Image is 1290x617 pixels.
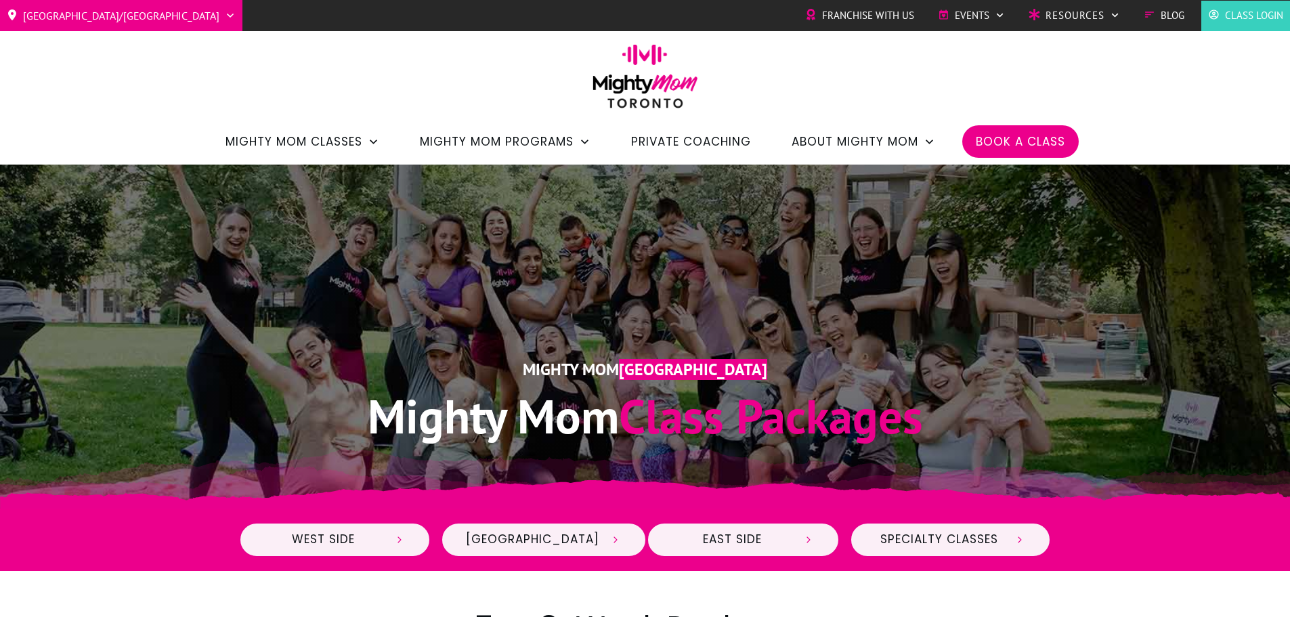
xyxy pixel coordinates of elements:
[420,130,590,153] a: Mighty Mom Programs
[1225,5,1283,26] span: Class Login
[672,532,792,547] span: East Side
[938,5,1005,26] a: Events
[253,385,1037,447] h1: Class Packages
[586,44,705,118] img: mightymom-logo-toronto
[1161,5,1184,26] span: Blog
[1029,5,1120,26] a: Resources
[792,130,918,153] span: About Mighty Mom
[822,5,914,26] span: Franchise with Us
[805,5,914,26] a: Franchise with Us
[647,522,840,557] a: East Side
[1208,5,1283,26] a: Class Login
[619,359,767,380] span: [GEOGRAPHIC_DATA]
[792,130,935,153] a: About Mighty Mom
[23,5,219,26] span: [GEOGRAPHIC_DATA]/[GEOGRAPHIC_DATA]
[420,130,574,153] span: Mighty Mom Programs
[1144,5,1184,26] a: Blog
[955,5,989,26] span: Events
[1046,5,1104,26] span: Resources
[264,532,384,547] span: West Side
[523,359,619,380] span: Mighty Mom
[875,532,1004,547] span: Specialty Classes
[7,5,236,26] a: [GEOGRAPHIC_DATA]/[GEOGRAPHIC_DATA]
[225,130,362,153] span: Mighty Mom Classes
[368,385,619,446] span: Mighty Mom
[239,522,431,557] a: West Side
[850,522,1051,557] a: Specialty Classes
[976,130,1065,153] a: Book a Class
[466,532,599,547] span: [GEOGRAPHIC_DATA]
[631,130,751,153] a: Private Coaching
[441,522,647,557] a: [GEOGRAPHIC_DATA]
[225,130,379,153] a: Mighty Mom Classes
